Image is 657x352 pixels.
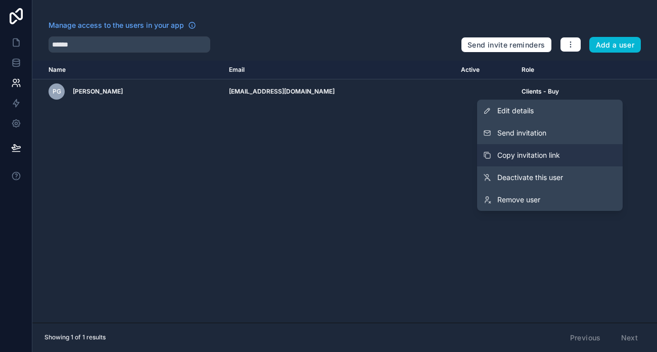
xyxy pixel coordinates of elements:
th: Name [32,61,223,79]
a: Remove user [477,189,623,211]
span: [PERSON_NAME] [73,87,123,96]
button: Add a user [589,37,641,53]
th: Active [455,61,515,79]
button: Send invitation [477,122,623,144]
span: Clients - Buy [522,87,559,96]
div: scrollable content [32,61,657,323]
span: Deactivate this user [497,172,563,183]
span: PG [53,87,61,96]
span: Send invitation [497,128,546,138]
a: Edit details [477,100,623,122]
span: Copy invitation link [497,150,560,160]
span: Manage access to the users in your app [49,20,184,30]
button: Copy invitation link [477,144,623,166]
span: Showing 1 of 1 results [44,333,106,341]
td: [EMAIL_ADDRESS][DOMAIN_NAME] [223,79,455,104]
span: Edit details [497,106,534,116]
button: Send invite reminders [461,37,551,53]
a: Manage access to the users in your app [49,20,196,30]
th: Email [223,61,455,79]
a: Deactivate this user [477,166,623,189]
th: Role [515,61,613,79]
span: Remove user [497,195,540,205]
